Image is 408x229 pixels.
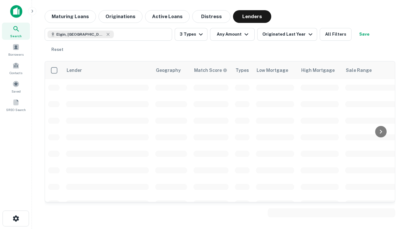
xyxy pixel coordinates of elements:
[376,158,408,188] iframe: Chat Widget
[253,61,297,79] th: Low Mortgage
[156,66,181,74] div: Geography
[320,28,352,41] button: All Filters
[63,61,152,79] th: Lender
[67,66,82,74] div: Lender
[10,5,22,18] img: capitalize-icon.png
[194,67,227,74] div: Capitalize uses an advanced AI algorithm to match your search with the best lender. The match sco...
[192,10,230,23] button: Distress
[145,10,190,23] button: Active Loans
[233,10,271,23] button: Lenders
[47,43,68,56] button: Reset
[2,59,30,77] a: Contacts
[342,61,399,79] th: Sale Range
[98,10,142,23] button: Originations
[2,23,30,40] a: Search
[10,33,22,38] span: Search
[2,96,30,114] a: SREO Search
[2,78,30,95] a: Saved
[11,89,21,94] span: Saved
[354,28,375,41] button: Save your search to get updates of matches that match your search criteria.
[257,66,288,74] div: Low Mortgage
[257,28,317,41] button: Originated Last Year
[2,41,30,58] a: Borrowers
[346,66,372,74] div: Sale Range
[8,52,24,57] span: Borrowers
[262,31,314,38] div: Originated Last Year
[236,66,249,74] div: Types
[301,66,335,74] div: High Mortgage
[45,28,172,41] button: Elgin, [GEOGRAPHIC_DATA], [GEOGRAPHIC_DATA]
[232,61,253,79] th: Types
[190,61,232,79] th: Capitalize uses an advanced AI algorithm to match your search with the best lender. The match sco...
[175,28,208,41] button: 3 Types
[152,61,190,79] th: Geography
[56,31,104,37] span: Elgin, [GEOGRAPHIC_DATA], [GEOGRAPHIC_DATA]
[194,67,226,74] h6: Match Score
[210,28,255,41] button: Any Amount
[6,107,26,112] span: SREO Search
[297,61,342,79] th: High Mortgage
[10,70,22,75] span: Contacts
[45,10,96,23] button: Maturing Loans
